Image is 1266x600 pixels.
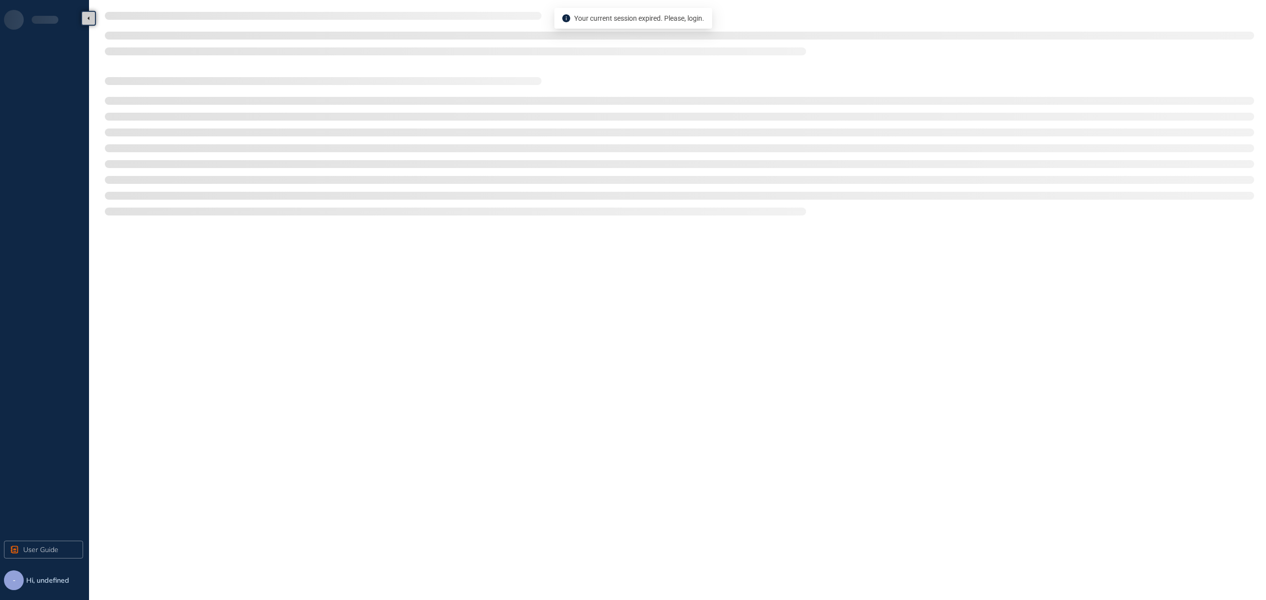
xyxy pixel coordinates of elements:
[13,577,15,584] span: -
[562,14,570,22] span: info-circle
[574,14,704,22] span: Your current session expired. Please, login.
[26,576,85,585] span: Hi, undefined
[4,570,24,590] button: -
[23,544,58,555] span: User Guide
[4,541,83,558] button: User Guide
